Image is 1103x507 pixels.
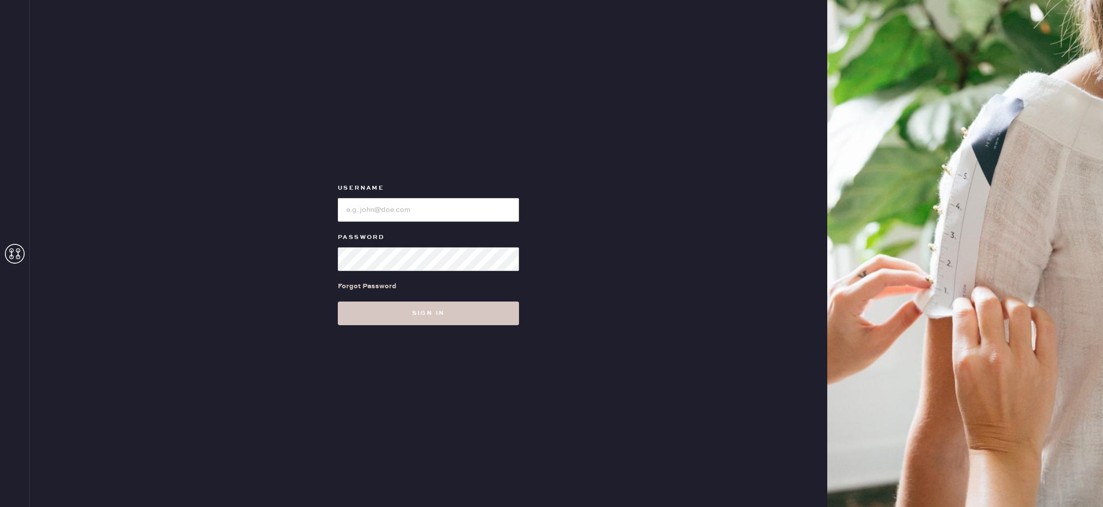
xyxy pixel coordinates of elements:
[338,302,519,325] button: Sign in
[338,232,519,243] label: Password
[338,182,519,194] label: Username
[338,281,396,292] div: Forgot Password
[338,198,519,222] input: e.g. john@doe.com
[338,271,396,302] a: Forgot Password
